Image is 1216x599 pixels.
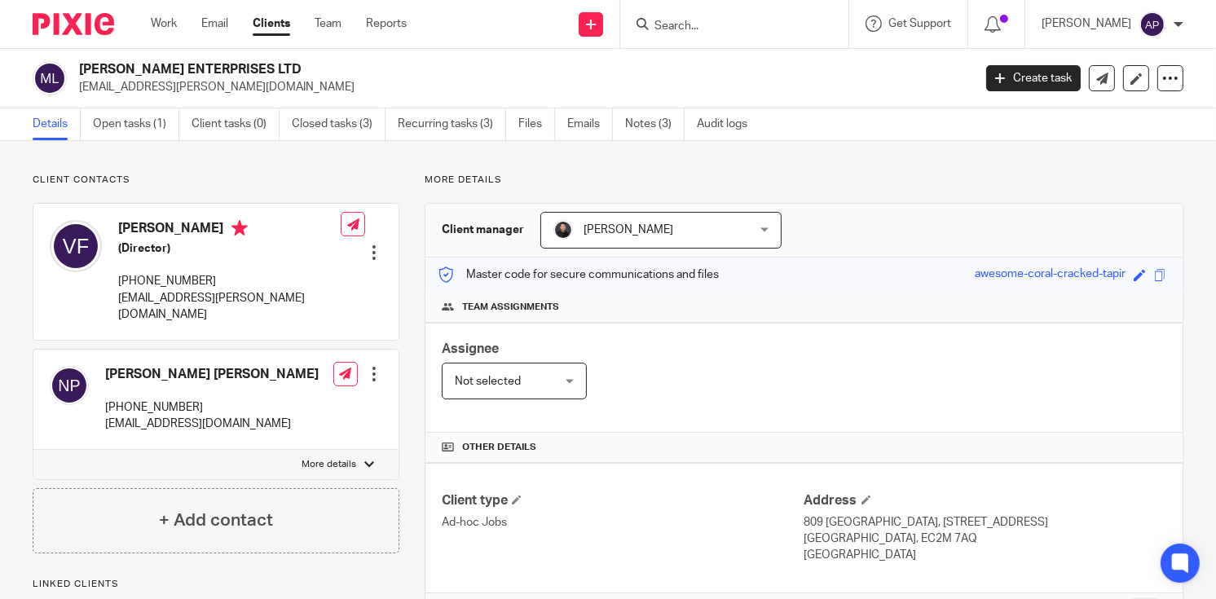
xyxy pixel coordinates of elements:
[462,301,559,314] span: Team assignments
[105,416,319,432] p: [EMAIL_ADDRESS][DOMAIN_NAME]
[455,376,521,387] span: Not selected
[33,174,399,187] p: Client contacts
[986,65,1081,91] a: Create task
[553,220,573,240] img: My%20Photo.jpg
[292,108,386,140] a: Closed tasks (3)
[1042,15,1131,32] p: [PERSON_NAME]
[425,174,1183,187] p: More details
[888,18,951,29] span: Get Support
[584,224,673,236] span: [PERSON_NAME]
[302,458,356,471] p: More details
[398,108,506,140] a: Recurring tasks (3)
[79,79,962,95] p: [EMAIL_ADDRESS][PERSON_NAME][DOMAIN_NAME]
[79,61,785,78] h2: [PERSON_NAME] ENTERPRISES LTD
[518,108,555,140] a: Files
[442,222,524,238] h3: Client manager
[93,108,179,140] a: Open tasks (1)
[462,441,536,454] span: Other details
[118,273,341,289] p: [PHONE_NUMBER]
[315,15,341,32] a: Team
[105,366,319,383] h4: [PERSON_NAME] [PERSON_NAME]
[804,492,1166,509] h4: Address
[567,108,613,140] a: Emails
[33,13,114,35] img: Pixie
[231,220,248,236] i: Primary
[1139,11,1165,37] img: svg%3E
[33,578,399,591] p: Linked clients
[442,342,499,355] span: Assignee
[105,399,319,416] p: [PHONE_NUMBER]
[151,15,177,32] a: Work
[159,508,273,533] h4: + Add contact
[118,240,341,257] h5: (Director)
[625,108,685,140] a: Notes (3)
[975,266,1126,284] div: awesome-coral-cracked-tapir
[697,108,760,140] a: Audit logs
[804,531,1166,547] p: [GEOGRAPHIC_DATA], EC2M 7AQ
[33,61,67,95] img: svg%3E
[442,492,804,509] h4: Client type
[653,20,800,34] input: Search
[804,547,1166,563] p: [GEOGRAPHIC_DATA]
[118,290,341,324] p: [EMAIL_ADDRESS][PERSON_NAME][DOMAIN_NAME]
[50,366,89,405] img: svg%3E
[804,514,1166,531] p: 809 [GEOGRAPHIC_DATA], [STREET_ADDRESS]
[366,15,407,32] a: Reports
[118,220,341,240] h4: [PERSON_NAME]
[438,266,719,283] p: Master code for secure communications and files
[442,514,804,531] p: Ad-hoc Jobs
[50,220,102,272] img: svg%3E
[253,15,290,32] a: Clients
[201,15,228,32] a: Email
[192,108,280,140] a: Client tasks (0)
[33,108,81,140] a: Details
